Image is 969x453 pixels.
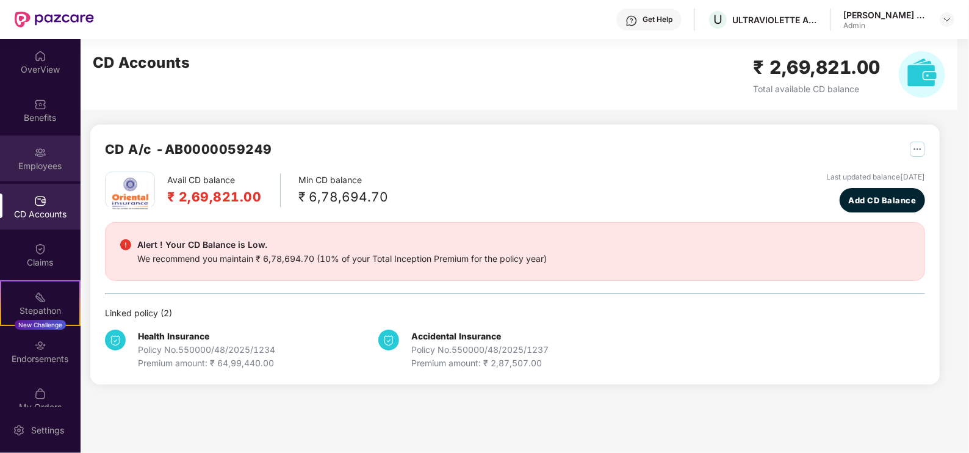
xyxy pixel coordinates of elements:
[34,50,46,62] img: svg+xml;base64,PHN2ZyBpZD0iSG9tZSIgeG1sbnM9Imh0dHA6Ly93d3cudzMub3JnLzIwMDAvc3ZnIiB3aWR0aD0iMjAiIG...
[137,252,547,266] div: We recommend you maintain ₹ 6,78,694.70 (10% of your Total Inception Premium for the policy year)
[732,14,818,26] div: ULTRAVIOLETTE AUTOMOTIVE PRIVATE LIMITED
[15,320,66,330] div: New Challenge
[299,187,389,207] div: ₹ 6,78,694.70
[13,424,25,437] img: svg+xml;base64,PHN2ZyBpZD0iU2V0dGluZy0yMHgyMCIgeG1sbnM9Imh0dHA6Ly93d3cudzMub3JnLzIwMDAvc3ZnIiB3aW...
[713,12,722,27] span: U
[826,172,925,183] div: Last updated balance [DATE]
[625,15,638,27] img: svg+xml;base64,PHN2ZyBpZD0iSGVscC0zMngzMiIgeG1sbnM9Imh0dHA6Ly93d3cudzMub3JnLzIwMDAvc3ZnIiB3aWR0aD...
[643,15,672,24] div: Get Help
[34,291,46,303] img: svg+xml;base64,PHN2ZyB4bWxucz0iaHR0cDovL3d3dy53My5vcmcvMjAwMC9zdmciIHdpZHRoPSIyMSIgaGVpZ2h0PSIyMC...
[411,331,501,341] b: Accidental Insurance
[138,343,275,357] div: Policy No. 550000/48/2025/1234
[105,306,925,320] div: Linked policy ( 2 )
[138,331,209,341] b: Health Insurance
[843,21,929,31] div: Admin
[137,237,547,252] div: Alert ! Your CD Balance is Low.
[378,330,399,350] img: svg+xml;base64,PHN2ZyB4bWxucz0iaHR0cDovL3d3dy53My5vcmcvMjAwMC9zdmciIHdpZHRoPSIzNCIgaGVpZ2h0PSIzNC...
[138,357,275,370] div: Premium amount: ₹ 64,99,440.00
[34,195,46,207] img: svg+xml;base64,PHN2ZyBpZD0iQ0RfQWNjb3VudHMiIGRhdGEtbmFtZT0iQ0QgQWNjb3VudHMiIHhtbG5zPSJodHRwOi8vd3...
[754,53,881,82] h2: ₹ 2,69,821.00
[899,51,945,98] img: svg+xml;base64,PHN2ZyB4bWxucz0iaHR0cDovL3d3dy53My5vcmcvMjAwMC9zdmciIHhtbG5zOnhsaW5rPSJodHRwOi8vd3...
[942,15,952,24] img: svg+xml;base64,PHN2ZyBpZD0iRHJvcGRvd24tMzJ4MzIiIHhtbG5zPSJodHRwOi8vd3d3LnczLm9yZy8yMDAwL3N2ZyIgd2...
[105,330,126,350] img: svg+xml;base64,PHN2ZyB4bWxucz0iaHR0cDovL3d3dy53My5vcmcvMjAwMC9zdmciIHdpZHRoPSIzNCIgaGVpZ2h0PSIzNC...
[34,339,46,352] img: svg+xml;base64,PHN2ZyBpZD0iRW5kb3JzZW1lbnRzIiB4bWxucz0iaHR0cDovL3d3dy53My5vcmcvMjAwMC9zdmciIHdpZH...
[109,172,151,215] img: oi.png
[34,243,46,255] img: svg+xml;base64,PHN2ZyBpZD0iQ2xhaW0iIHhtbG5zPSJodHRwOi8vd3d3LnczLm9yZy8yMDAwL3N2ZyIgd2lkdGg9IjIwIi...
[754,84,860,94] span: Total available CD balance
[93,51,190,74] h2: CD Accounts
[411,343,549,357] div: Policy No. 550000/48/2025/1237
[840,188,925,212] button: Add CD Balance
[849,194,917,206] span: Add CD Balance
[105,139,272,159] h2: CD A/c - AB0000059249
[1,305,79,317] div: Stepathon
[27,424,68,437] div: Settings
[843,9,929,21] div: [PERSON_NAME] E A
[34,388,46,400] img: svg+xml;base64,PHN2ZyBpZD0iTXlfT3JkZXJzIiBkYXRhLW5hbWU9Ik15IE9yZGVycyIgeG1sbnM9Imh0dHA6Ly93d3cudz...
[34,147,46,159] img: svg+xml;base64,PHN2ZyBpZD0iRW1wbG95ZWVzIiB4bWxucz0iaHR0cDovL3d3dy53My5vcmcvMjAwMC9zdmciIHdpZHRoPS...
[299,173,389,207] div: Min CD balance
[411,357,549,370] div: Premium amount: ₹ 2,87,507.00
[34,98,46,111] img: svg+xml;base64,PHN2ZyBpZD0iQmVuZWZpdHMiIHhtbG5zPSJodHRwOi8vd3d3LnczLm9yZy8yMDAwL3N2ZyIgd2lkdGg9Ij...
[15,12,94,27] img: New Pazcare Logo
[167,187,262,207] h2: ₹ 2,69,821.00
[120,239,131,250] img: svg+xml;base64,PHN2ZyBpZD0iRGFuZ2VyX2FsZXJ0IiBkYXRhLW5hbWU9IkRhbmdlciBhbGVydCIgeG1sbnM9Imh0dHA6Ly...
[910,142,925,157] img: svg+xml;base64,PHN2ZyB4bWxucz0iaHR0cDovL3d3dy53My5vcmcvMjAwMC9zdmciIHdpZHRoPSIyNSIgaGVpZ2h0PSIyNS...
[167,173,281,207] div: Avail CD balance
